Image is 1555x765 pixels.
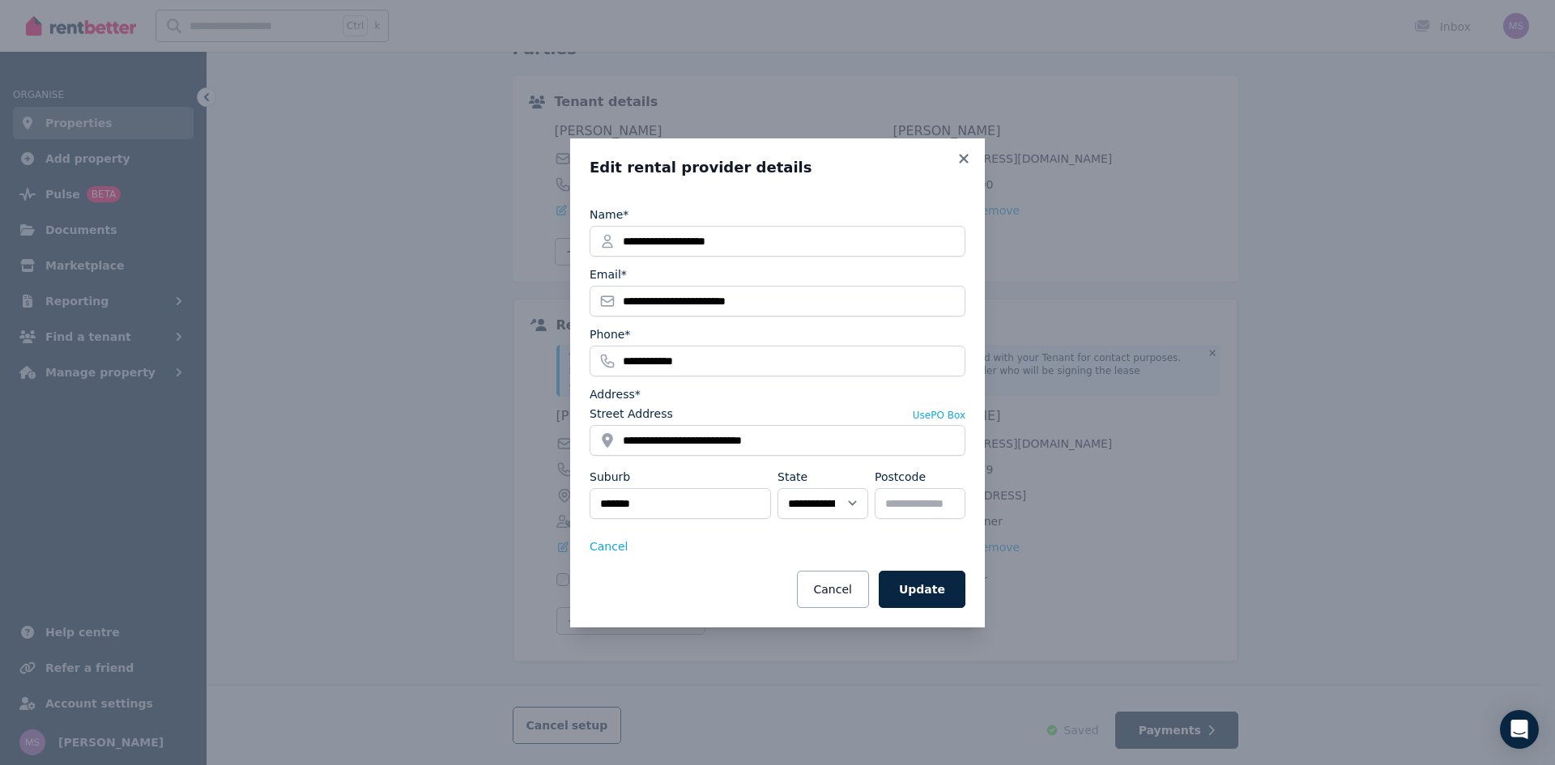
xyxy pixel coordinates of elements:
[875,469,926,485] label: Postcode
[590,386,641,402] label: Address*
[590,406,673,422] label: Street Address
[590,469,630,485] label: Suburb
[590,326,630,342] label: Phone*
[797,571,869,608] button: Cancel
[1500,710,1539,749] div: Open Intercom Messenger
[590,266,627,283] label: Email*
[590,538,628,555] button: Cancel
[913,409,965,422] button: UsePO Box
[879,571,965,608] button: Update
[777,469,807,485] label: State
[590,206,628,223] label: Name*
[590,158,965,177] h3: Edit rental provider details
